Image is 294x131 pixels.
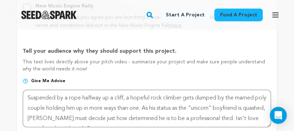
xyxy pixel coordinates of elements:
[214,8,263,21] a: Fund a project
[21,11,77,19] img: Seed&Spark Logo Dark Mode
[23,78,28,84] img: help-circle.svg
[31,78,65,84] span: Give me advice
[21,11,77,19] a: Seed&Spark Homepage
[23,58,271,78] p: This text lives directly above your pitch video - summarize your project and make sure people und...
[23,47,271,58] p: Tell your audience why they should support this project.
[160,8,210,21] a: Start a project
[270,107,287,124] div: Open Intercom Messenger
